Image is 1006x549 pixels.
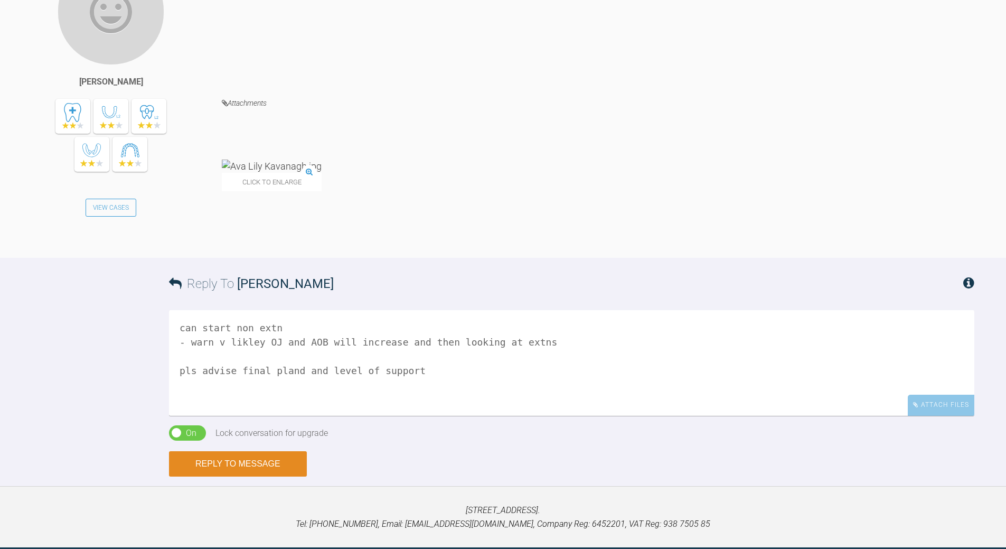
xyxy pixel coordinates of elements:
div: On [186,426,196,440]
div: Attach Files [908,395,974,415]
span: [PERSON_NAME] [237,276,334,291]
span: Click to enlarge [222,173,322,191]
h4: Attachments [222,97,974,110]
a: View Cases [86,199,136,217]
h3: Reply To [169,274,334,294]
div: Lock conversation for upgrade [215,426,328,440]
p: [STREET_ADDRESS]. Tel: [PHONE_NUMBER], Email: [EMAIL_ADDRESS][DOMAIN_NAME], Company Reg: 6452201,... [17,504,989,531]
img: Ava Lily Kavanagh.jpg [222,160,322,173]
div: [PERSON_NAME] [79,75,143,89]
textarea: can start non extn - warn v likley OJ and AOB will increase and then looking at extns pls advise ... [169,310,974,416]
button: Reply to Message [169,451,307,477]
